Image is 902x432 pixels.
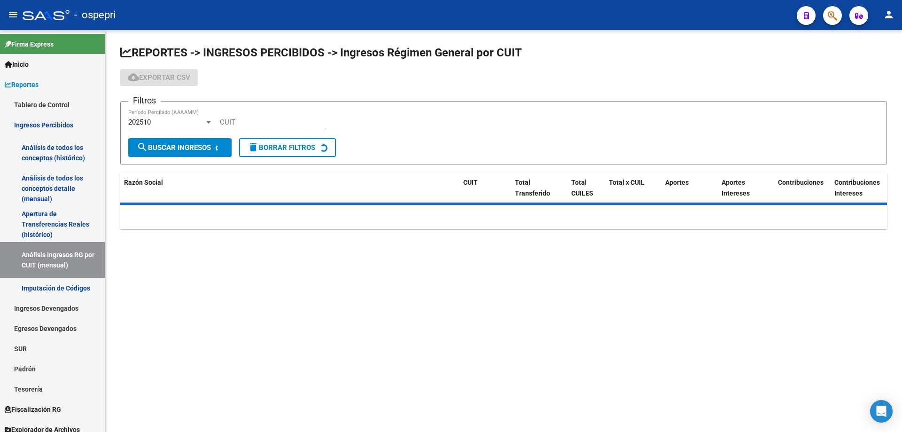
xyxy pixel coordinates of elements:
[883,9,894,20] mat-icon: person
[5,59,29,70] span: Inicio
[239,138,336,157] button: Borrar Filtros
[774,173,831,204] datatable-header-cell: Contribuciones
[718,173,774,204] datatable-header-cell: Aportes Intereses
[128,71,139,83] mat-icon: cloud_download
[5,79,39,90] span: Reportes
[605,173,661,204] datatable-header-cell: Total x CUIL
[120,46,522,59] span: REPORTES -> INGRESOS PERCIBIDOS -> Ingresos Régimen General por CUIT
[568,173,605,204] datatable-header-cell: Total CUILES
[463,179,478,186] span: CUIT
[571,179,593,197] span: Total CUILES
[515,179,550,197] span: Total Transferido
[5,404,61,415] span: Fiscalización RG
[248,141,259,153] mat-icon: delete
[511,173,568,204] datatable-header-cell: Total Transferido
[120,173,459,204] datatable-header-cell: Razón Social
[128,94,161,107] h3: Filtros
[459,173,511,204] datatable-header-cell: CUIT
[8,9,19,20] mat-icon: menu
[120,69,198,86] button: Exportar CSV
[128,138,232,157] button: Buscar Ingresos
[137,143,211,152] span: Buscar Ingresos
[722,179,750,197] span: Aportes Intereses
[248,143,315,152] span: Borrar Filtros
[831,173,887,204] datatable-header-cell: Contribuciones Intereses
[128,73,190,82] span: Exportar CSV
[665,179,689,186] span: Aportes
[124,179,163,186] span: Razón Social
[74,5,116,25] span: - ospepri
[870,400,893,423] div: Open Intercom Messenger
[137,141,148,153] mat-icon: search
[128,118,151,126] span: 202510
[661,173,718,204] datatable-header-cell: Aportes
[834,179,880,197] span: Contribuciones Intereses
[778,179,824,186] span: Contribuciones
[5,39,54,49] span: Firma Express
[609,179,645,186] span: Total x CUIL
